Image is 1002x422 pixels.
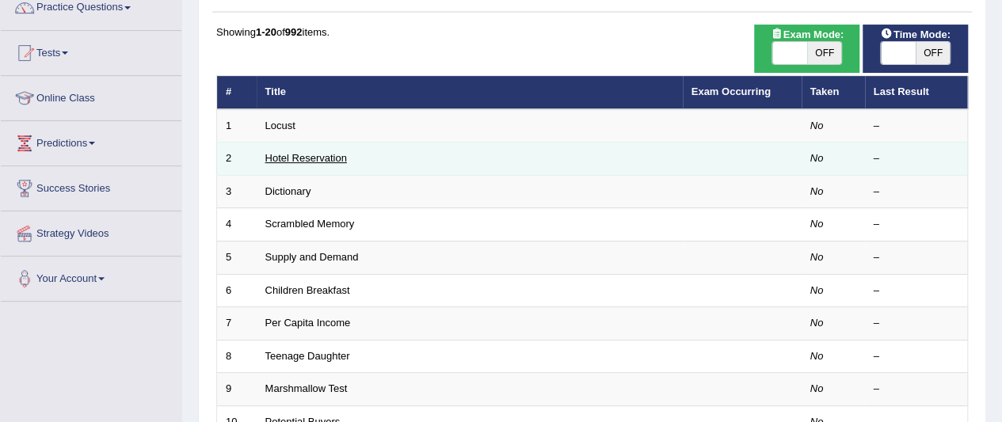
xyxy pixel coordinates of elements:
[1,211,181,251] a: Strategy Videos
[810,284,824,296] em: No
[802,76,865,109] th: Taken
[1,166,181,206] a: Success Stories
[265,152,347,164] a: Hotel Reservation
[1,121,181,161] a: Predictions
[874,151,959,166] div: –
[256,26,276,38] b: 1-20
[217,340,257,373] td: 8
[265,251,359,263] a: Supply and Demand
[874,119,959,134] div: –
[217,143,257,176] td: 2
[810,350,824,362] em: No
[217,307,257,340] td: 7
[265,317,351,329] a: Per Capita Income
[754,25,859,73] div: Show exams occurring in exams
[874,349,959,364] div: –
[265,218,355,230] a: Scrambled Memory
[764,26,850,43] span: Exam Mode:
[217,76,257,109] th: #
[810,120,824,131] em: No
[874,316,959,331] div: –
[285,26,303,38] b: 992
[265,185,311,197] a: Dictionary
[810,317,824,329] em: No
[874,382,959,397] div: –
[265,120,295,131] a: Locust
[1,76,181,116] a: Online Class
[1,31,181,70] a: Tests
[217,175,257,208] td: 3
[217,274,257,307] td: 6
[216,25,968,40] div: Showing of items.
[217,373,257,406] td: 9
[265,382,348,394] a: Marshmallow Test
[257,76,683,109] th: Title
[265,284,350,296] a: Children Breakfast
[874,26,957,43] span: Time Mode:
[217,208,257,241] td: 4
[865,76,968,109] th: Last Result
[807,42,842,64] span: OFF
[691,86,771,97] a: Exam Occurring
[916,42,951,64] span: OFF
[810,382,824,394] em: No
[265,350,350,362] a: Teenage Daughter
[874,217,959,232] div: –
[810,218,824,230] em: No
[1,257,181,296] a: Your Account
[874,283,959,298] div: –
[810,251,824,263] em: No
[810,152,824,164] em: No
[874,250,959,265] div: –
[217,109,257,143] td: 1
[874,184,959,200] div: –
[810,185,824,197] em: No
[217,241,257,275] td: 5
